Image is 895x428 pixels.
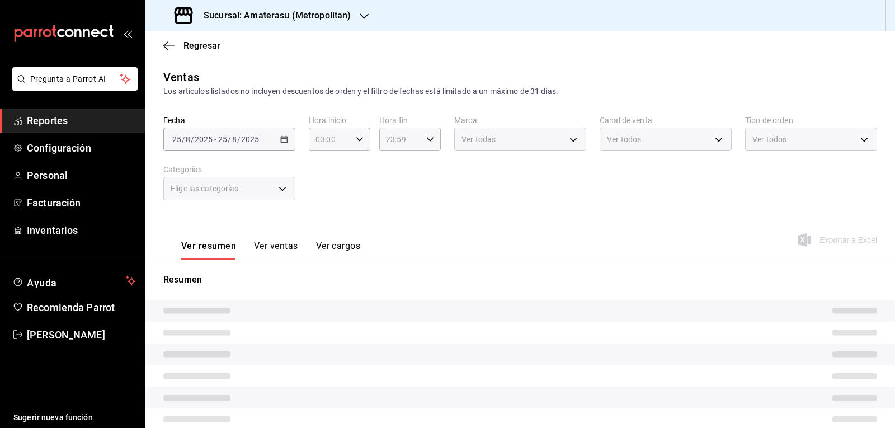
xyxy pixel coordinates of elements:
[27,274,121,288] span: Ayuda
[163,273,877,286] p: Resumen
[241,135,260,144] input: ----
[30,73,120,85] span: Pregunta a Parrot AI
[194,135,213,144] input: ----
[163,116,295,124] label: Fecha
[232,135,237,144] input: --
[27,327,136,342] span: [PERSON_NAME]
[185,135,191,144] input: --
[183,40,220,51] span: Regresar
[745,116,877,124] label: Tipo de orden
[752,134,786,145] span: Ver todos
[254,241,298,260] button: Ver ventas
[195,9,351,22] h3: Sucursal: Amaterasu (Metropolitan)
[123,29,132,38] button: open_drawer_menu
[182,135,185,144] span: /
[181,241,360,260] div: navigation tabs
[171,183,239,194] span: Elige las categorías
[228,135,231,144] span: /
[600,116,732,124] label: Canal de venta
[27,140,136,156] span: Configuración
[379,116,441,124] label: Hora fin
[27,223,136,238] span: Inventarios
[163,69,199,86] div: Ventas
[12,67,138,91] button: Pregunta a Parrot AI
[27,300,136,315] span: Recomienda Parrot
[316,241,361,260] button: Ver cargos
[163,86,877,97] div: Los artículos listados no incluyen descuentos de orden y el filtro de fechas está limitado a un m...
[218,135,228,144] input: --
[237,135,241,144] span: /
[191,135,194,144] span: /
[163,166,295,173] label: Categorías
[172,135,182,144] input: --
[181,241,236,260] button: Ver resumen
[607,134,641,145] span: Ver todos
[27,168,136,183] span: Personal
[27,113,136,128] span: Reportes
[454,116,586,124] label: Marca
[13,412,136,424] span: Sugerir nueva función
[461,134,496,145] span: Ver todas
[214,135,216,144] span: -
[309,116,370,124] label: Hora inicio
[27,195,136,210] span: Facturación
[163,40,220,51] button: Regresar
[8,81,138,93] a: Pregunta a Parrot AI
